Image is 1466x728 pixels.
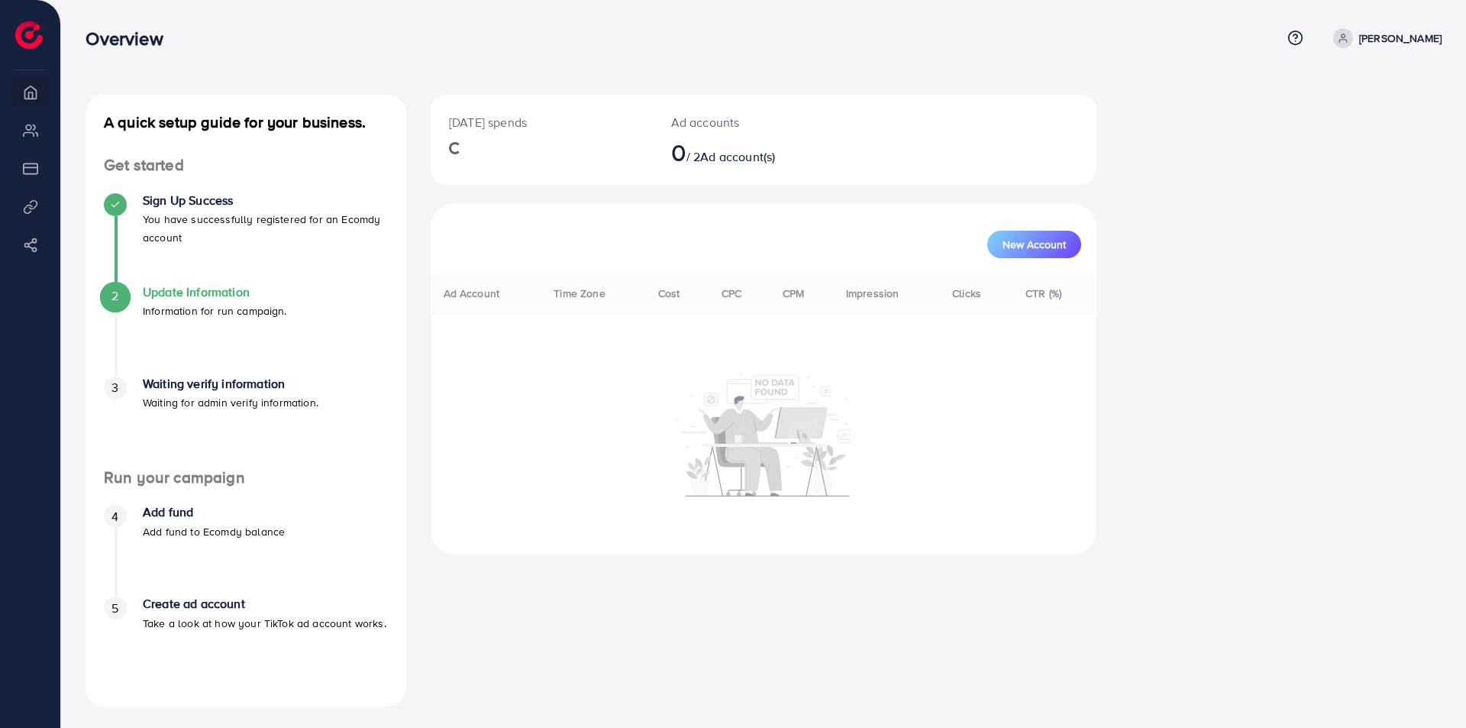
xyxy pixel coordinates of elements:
span: New Account [1003,239,1066,250]
h4: Get started [86,156,406,175]
h4: Sign Up Success [143,193,388,208]
a: [PERSON_NAME] [1327,28,1442,48]
p: [PERSON_NAME] [1359,29,1442,47]
span: 2 [111,287,118,305]
button: New Account [987,231,1081,258]
li: Sign Up Success [86,193,406,285]
h4: Add fund [143,505,285,519]
h4: Run your campaign [86,468,406,487]
span: 4 [111,508,118,526]
span: 3 [111,379,118,396]
h4: Create ad account [143,597,386,611]
li: Waiting verify information [86,377,406,468]
p: Take a look at how your TikTok ad account works. [143,614,386,633]
h2: / 2 [671,138,801,167]
p: Add fund to Ecomdy balance [143,523,285,541]
p: Waiting for admin verify information. [143,393,318,412]
h4: A quick setup guide for your business. [86,113,406,131]
li: Create ad account [86,597,406,688]
span: Ad account(s) [700,148,775,165]
li: Update Information [86,285,406,377]
span: 0 [671,134,686,170]
h4: Update Information [143,285,287,299]
h4: Waiting verify information [143,377,318,391]
p: Ad accounts [671,113,801,131]
h3: Overview [86,28,175,50]
p: Information for run campaign. [143,302,287,320]
p: You have successfully registered for an Ecomdy account [143,210,388,247]
li: Add fund [86,505,406,597]
p: [DATE] spends [449,113,635,131]
span: 5 [111,600,118,617]
img: logo [15,21,43,49]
